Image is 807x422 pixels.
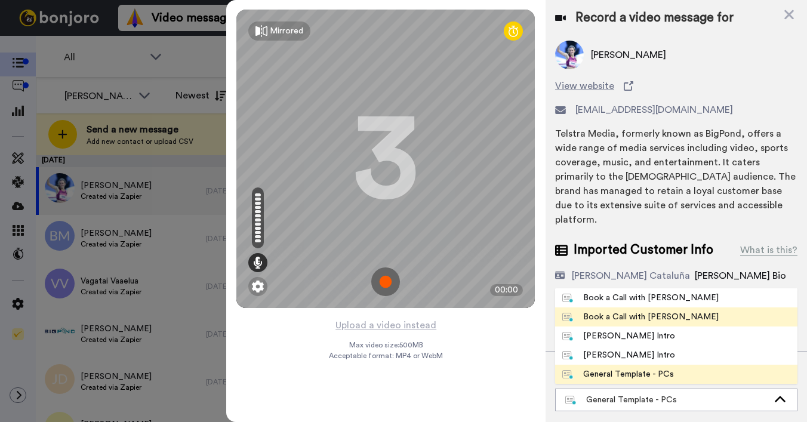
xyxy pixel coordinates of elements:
div: Book a Call with [PERSON_NAME] [562,292,719,304]
img: nextgen-template.svg [562,313,574,322]
img: nextgen-template.svg [562,332,574,341]
div: [PERSON_NAME] Cataluña [572,269,690,283]
span: [EMAIL_ADDRESS][DOMAIN_NAME] [575,103,733,117]
span: Acceptable format: MP4 or WebM [329,351,443,361]
div: What is this? [740,243,797,257]
span: Imported Customer Info [574,241,713,259]
div: 3 [353,114,418,204]
div: [PERSON_NAME] Intro [562,349,675,361]
div: Telstra Media, formerly known as BigPond, offers a wide range of media services including video, ... [555,127,797,227]
span: [PERSON_NAME] Bio [695,271,786,281]
div: 00:00 [490,284,523,296]
div: General Template - PCs [562,368,674,380]
img: ic_gear.svg [252,281,264,292]
a: View website [555,79,797,93]
div: [PERSON_NAME] Intro [562,330,675,342]
img: ic_record_start.svg [371,267,400,296]
span: Max video size: 500 MB [349,340,423,350]
button: Upload a video instead [332,318,440,333]
img: nextgen-template.svg [565,396,577,405]
img: nextgen-template.svg [562,294,574,303]
span: View website [555,79,614,93]
div: General Template - PCs [565,394,768,406]
div: Book a Call with [PERSON_NAME] [562,311,719,323]
img: nextgen-template.svg [562,351,574,361]
img: nextgen-template.svg [562,370,574,380]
